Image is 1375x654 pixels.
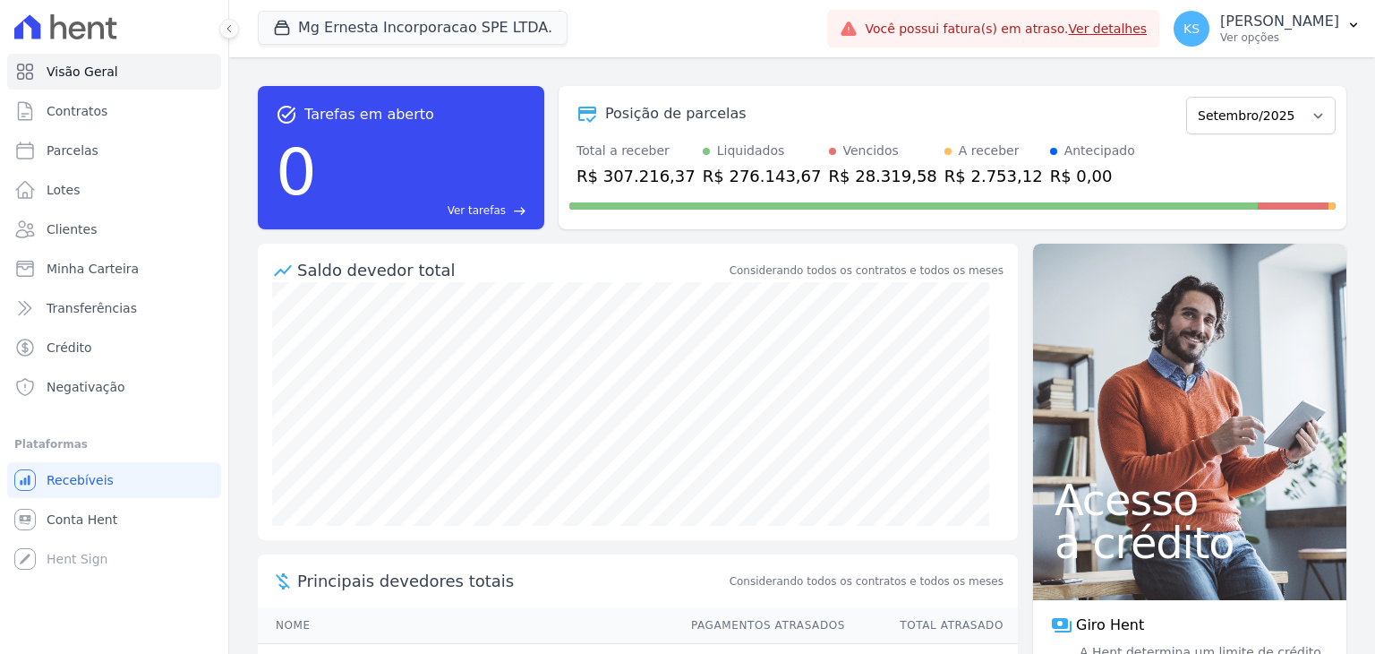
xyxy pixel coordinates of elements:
[47,511,117,529] span: Conta Hent
[258,607,674,644] th: Nome
[47,63,118,81] span: Visão Geral
[258,11,568,45] button: Mg Ernesta Incorporacao SPE LTDA.
[7,211,221,247] a: Clientes
[730,573,1003,589] span: Considerando todos os contratos e todos os meses
[730,262,1003,279] div: Considerando todos os contratos e todos os meses
[7,251,221,287] a: Minha Carteira
[47,142,98,159] span: Parcelas
[47,339,92,357] span: Crédito
[304,104,434,125] span: Tarefas em aberto
[7,369,221,405] a: Negativação
[576,164,696,188] div: R$ 307.216,37
[47,220,97,238] span: Clientes
[7,133,221,168] a: Parcelas
[513,204,526,218] span: east
[1220,30,1339,45] p: Ver opções
[1064,142,1135,160] div: Antecipado
[7,330,221,366] a: Crédito
[7,290,221,326] a: Transferências
[324,202,526,219] a: Ver tarefas east
[1183,22,1200,35] span: KS
[1055,478,1325,521] span: Acesso
[276,125,317,219] div: 0
[297,569,726,593] span: Principais devedores totais
[674,607,846,644] th: Pagamentos Atrasados
[276,104,297,125] span: task_alt
[7,462,221,498] a: Recebíveis
[7,54,221,90] a: Visão Geral
[47,378,125,396] span: Negativação
[717,142,785,160] div: Liquidados
[829,164,937,188] div: R$ 28.319,58
[1050,164,1135,188] div: R$ 0,00
[47,299,137,317] span: Transferências
[605,103,747,125] div: Posição de parcelas
[7,502,221,538] a: Conta Hent
[959,142,1020,160] div: A receber
[47,260,139,278] span: Minha Carteira
[7,172,221,208] a: Lotes
[448,202,506,219] span: Ver tarefas
[47,102,107,120] span: Contratos
[846,607,1018,644] th: Total Atrasado
[843,142,899,160] div: Vencidos
[47,471,114,489] span: Recebíveis
[14,434,214,455] div: Plataformas
[865,20,1147,39] span: Você possui fatura(s) em atraso.
[703,164,822,188] div: R$ 276.143,67
[1069,22,1148,36] a: Ver detalhes
[1220,13,1339,30] p: [PERSON_NAME]
[7,93,221,129] a: Contratos
[47,181,81,199] span: Lotes
[1055,521,1325,564] span: a crédito
[576,142,696,160] div: Total a receber
[1159,4,1375,54] button: KS [PERSON_NAME] Ver opções
[297,258,726,282] div: Saldo devedor total
[1076,615,1144,636] span: Giro Hent
[944,164,1043,188] div: R$ 2.753,12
